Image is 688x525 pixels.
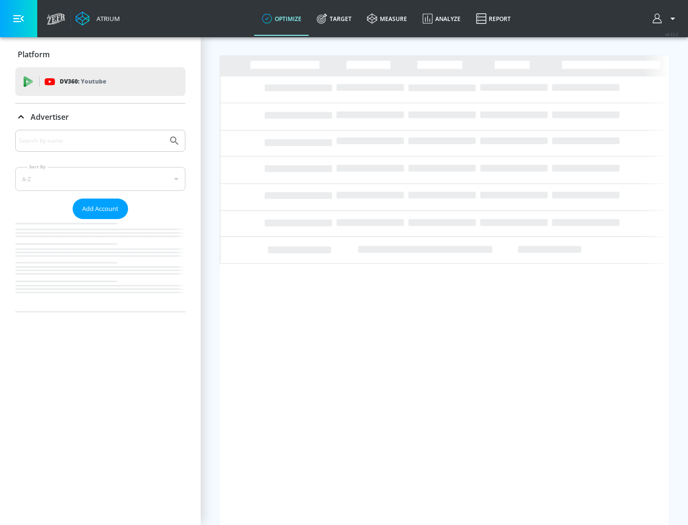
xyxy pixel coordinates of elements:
[15,41,185,68] div: Platform
[15,219,185,312] nav: list of Advertiser
[93,14,120,23] div: Atrium
[81,76,106,86] p: Youtube
[15,104,185,130] div: Advertiser
[60,76,106,87] p: DV360:
[82,203,118,214] span: Add Account
[75,11,120,26] a: Atrium
[15,67,185,96] div: DV360: Youtube
[415,1,468,36] a: Analyze
[31,112,69,122] p: Advertiser
[15,167,185,191] div: A-Z
[309,1,359,36] a: Target
[254,1,309,36] a: optimize
[19,135,164,147] input: Search by name
[468,1,518,36] a: Report
[359,1,415,36] a: measure
[73,199,128,219] button: Add Account
[15,130,185,312] div: Advertiser
[18,49,50,60] p: Platform
[27,164,48,170] label: Sort By
[665,31,678,37] span: v 4.22.2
